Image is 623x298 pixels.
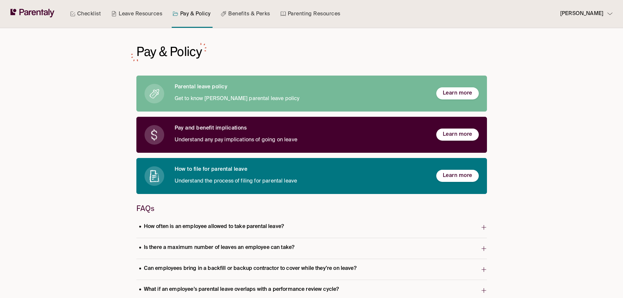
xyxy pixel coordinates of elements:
[443,172,472,179] span: Learn more
[436,87,479,99] button: Learn more
[136,285,342,294] p: What if an employee’s parental leave overlaps with a performance review cycle?
[175,84,426,91] h6: Parental leave policy
[136,117,487,153] a: Pay and benefit implicationsUnderstand any pay implications of going on leaveLearn more
[136,44,202,60] h1: Pay & Policy
[175,166,426,173] h6: How to file for parental leave
[136,222,287,231] p: How often is an employee allowed to take parental leave?
[560,9,603,18] p: [PERSON_NAME]
[136,204,487,212] h3: FAQs
[175,125,426,132] h6: Pay and benefit implications
[136,76,487,112] a: Parental leave policyGet to know [PERSON_NAME] parental leave policyLearn more
[436,129,479,141] button: Learn more
[175,95,426,103] p: Get to know [PERSON_NAME] parental leave policy
[136,158,487,194] a: How to file for parental leaveUnderstand the process of filing for parental leaveLearn more
[443,90,472,97] span: Learn more
[136,217,487,238] button: How often is an employee allowed to take parental leave?
[136,264,359,273] p: Can employees bring in a backfill or backup contractor to cover while they’re on leave?
[136,238,487,259] button: Is there a maximum number of leaves an employee can take?
[443,131,472,138] span: Learn more
[136,259,487,280] button: Can employees bring in a backfill or backup contractor to cover while they’re on leave?
[136,243,297,252] p: Is there a maximum number of leaves an employee can take?
[175,136,426,145] p: Understand any pay implications of going on leave
[436,170,479,182] button: Learn more
[175,177,426,186] p: Understand the process of filing for parental leave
